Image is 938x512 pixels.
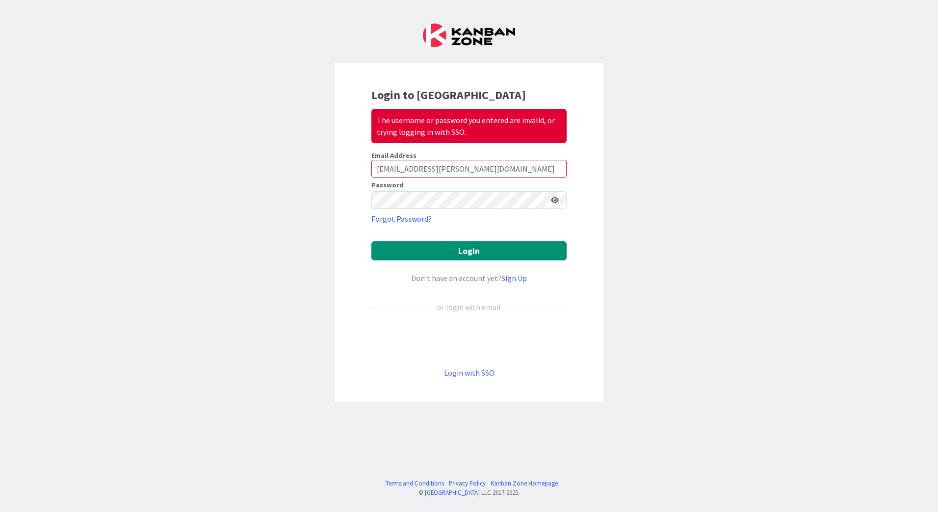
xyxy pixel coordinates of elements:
[371,109,567,143] div: The username or password you entered are invalid, or trying logging in with SSO.
[371,181,404,188] label: Password
[425,488,480,496] a: [GEOGRAPHIC_DATA]
[371,87,526,102] b: Login to [GEOGRAPHIC_DATA]
[366,329,572,351] iframe: Knop Inloggen met Google
[444,368,495,378] a: Login with SSO
[501,273,527,283] a: Sign Up
[435,301,503,313] div: or login with email
[371,272,567,284] div: Don’t have an account yet?
[386,479,444,488] a: Terms and Conditions
[491,479,558,488] a: Kanban Zone Homepage
[423,24,515,47] img: Kanban Zone
[371,241,567,260] button: Login
[381,488,558,497] div: © LLC 2017- 2025 .
[371,213,432,225] a: Forgot Password?
[449,479,486,488] a: Privacy Policy
[371,151,417,160] label: Email Address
